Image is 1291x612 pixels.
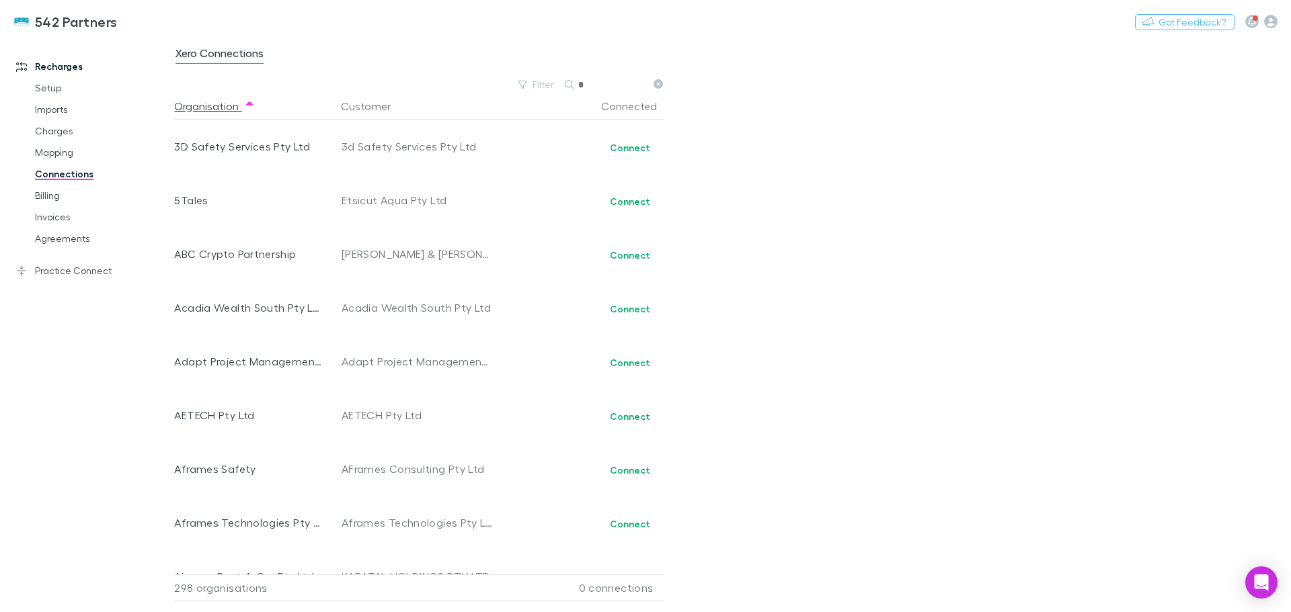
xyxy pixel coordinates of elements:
[174,120,323,173] div: 3D Safety Services Pty Ltd
[601,516,659,532] button: Connect
[511,77,562,93] button: Filter
[174,550,323,603] div: Airways Rent-A-Car Pty Ltd
[342,281,493,335] div: Acadia Wealth South Pty Ltd
[3,56,182,77] a: Recharges
[22,120,182,142] a: Charges
[1245,566,1278,599] div: Open Intercom Messenger
[601,93,673,120] button: Connected
[5,5,126,38] a: 542 Partners
[601,408,659,425] button: Connect
[342,173,493,227] div: Etsicut Aqua Pty Ltd
[174,388,323,442] div: AETECH Pty Ltd
[601,140,659,156] button: Connect
[175,46,264,64] span: Xero Connections
[174,496,323,550] div: Aframes Technologies Pty Ltd
[601,462,659,478] button: Connect
[22,228,182,249] a: Agreements
[342,550,493,603] div: KARATAL HOLDINGS PTY LTD
[601,355,659,371] button: Connect
[174,93,255,120] button: Organisation
[601,193,659,210] button: Connect
[22,77,182,99] a: Setup
[342,227,493,281] div: [PERSON_NAME] & [PERSON_NAME] & S [PERSON_NAME] T/as ABC Crypto Partnership
[22,206,182,228] a: Invoices
[342,496,493,550] div: Aframes Technologies Pty Ltd
[22,185,182,206] a: Billing
[174,574,336,601] div: 298 organisations
[601,301,659,317] button: Connect
[1135,14,1235,30] button: Got Feedback?
[342,120,493,173] div: 3d Safety Services Pty Ltd
[22,142,182,163] a: Mapping
[342,388,493,442] div: AETECH Pty Ltd
[174,173,323,227] div: 5Tales
[341,93,407,120] button: Customer
[601,570,659,586] button: Connect
[342,442,493,496] div: AFrames Consulting Pty Ltd
[174,335,323,388] div: Adapt Project Management Pty Ltd
[174,442,323,496] div: Aframes Safety
[174,227,323,281] div: ABC Crypto Partnership
[342,335,493,388] div: Adapt Project Management Pty Ltd
[3,260,182,281] a: Practice Connect
[22,99,182,120] a: Imports
[22,163,182,185] a: Connections
[13,13,30,30] img: 542 Partners's Logo
[174,281,323,335] div: Acadia Wealth South Pty Ltd
[497,574,658,601] div: 0 connections
[601,247,659,263] button: Connect
[35,13,118,30] h3: 542 Partners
